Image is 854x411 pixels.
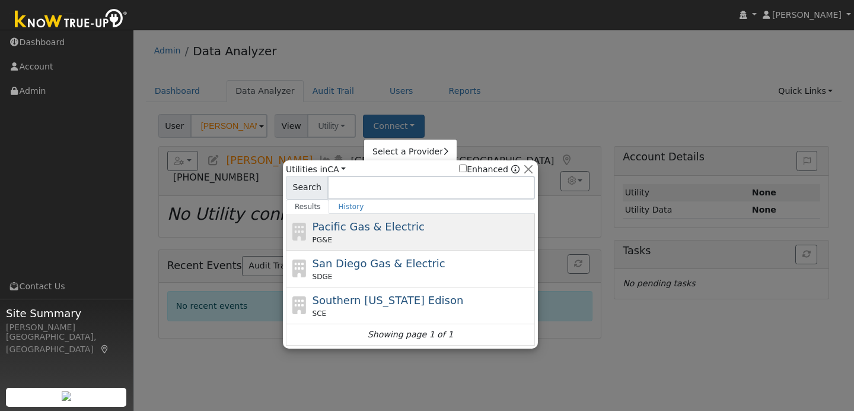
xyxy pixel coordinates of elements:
span: Show enhanced providers [459,163,520,176]
a: Map [100,344,110,354]
span: San Diego Gas & Electric [313,257,445,270]
span: Southern [US_STATE] Edison [313,294,464,306]
img: Know True-Up [9,7,133,33]
label: Enhanced [459,163,508,176]
div: [PERSON_NAME] [6,321,127,334]
a: Results [286,200,330,214]
span: SDGE [313,271,333,282]
span: Utilities in [286,163,346,176]
span: SCE [313,308,327,319]
span: PG&E [313,235,332,245]
div: [GEOGRAPHIC_DATA], [GEOGRAPHIC_DATA] [6,331,127,356]
img: retrieve [62,391,71,401]
i: Showing page 1 of 1 [368,328,453,341]
input: Enhanced [459,165,467,172]
span: Pacific Gas & Electric [313,220,425,233]
a: History [329,200,372,214]
span: Search [286,176,328,200]
a: Select a Provider [364,144,457,160]
span: Site Summary [6,305,127,321]
a: Enhanced Providers [511,165,520,174]
span: [PERSON_NAME] [772,10,842,20]
a: CA [327,165,346,174]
